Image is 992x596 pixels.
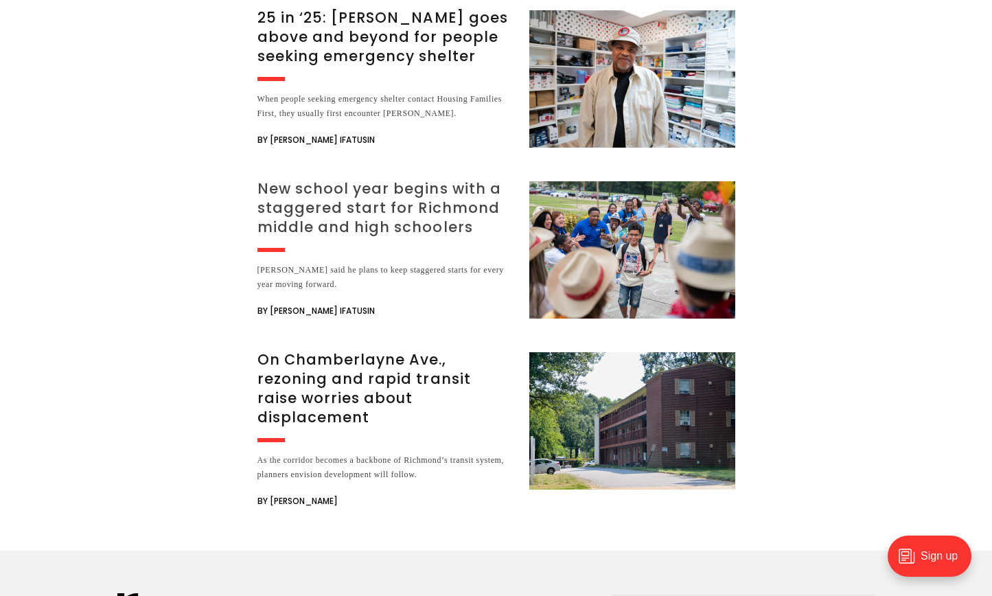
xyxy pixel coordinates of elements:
a: New school year begins with a staggered start for Richmond middle and high schoolers [PERSON_NAME... [257,181,735,319]
iframe: portal-trigger [876,529,992,596]
div: As the corridor becomes a backbone of Richmond’s transit system, planners envision development wi... [257,453,513,482]
img: On Chamberlayne Ave., rezoning and rapid transit raise worries about displacement [529,352,735,490]
a: 25 in ‘25: [PERSON_NAME] goes above and beyond for people seeking emergency shelter When people s... [257,10,735,148]
img: 25 in ‘25: Rodney Hopkins goes above and beyond for people seeking emergency shelter [529,10,735,148]
span: By [PERSON_NAME] Ifatusin [257,132,375,148]
div: When people seeking emergency shelter contact Housing Families First, they usually first encounte... [257,92,513,121]
span: By [PERSON_NAME] [257,493,338,509]
span: By [PERSON_NAME] Ifatusin [257,303,375,319]
h3: New school year begins with a staggered start for Richmond middle and high schoolers [257,179,513,237]
h3: On Chamberlayne Ave., rezoning and rapid transit raise worries about displacement [257,350,513,427]
h3: 25 in ‘25: [PERSON_NAME] goes above and beyond for people seeking emergency shelter [257,8,513,66]
a: On Chamberlayne Ave., rezoning and rapid transit raise worries about displacement As the corridor... [257,352,735,509]
img: New school year begins with a staggered start for Richmond middle and high schoolers [529,181,735,319]
div: [PERSON_NAME] said he plans to keep staggered starts for every year moving forward. [257,263,513,292]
